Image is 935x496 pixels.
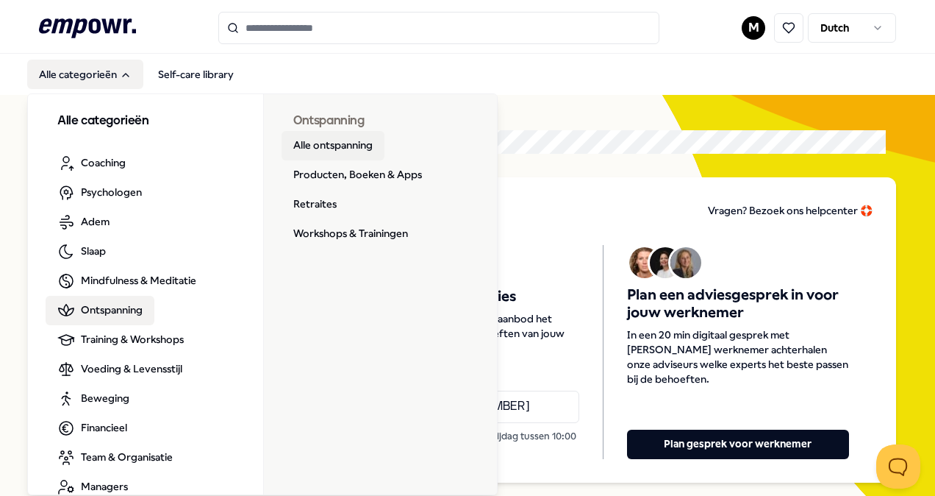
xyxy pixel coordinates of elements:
[650,247,681,278] img: Avatar
[629,247,660,278] img: Avatar
[81,478,128,495] span: Managers
[218,12,659,44] input: Search for products, categories or subcategories
[627,430,849,459] button: Plan gesprek voor werknemer
[46,296,154,325] a: Ontspanning
[293,112,469,131] h3: Ontspanning
[46,443,185,472] a: Team & Organisatie
[46,414,139,443] a: Financieel
[81,213,110,230] span: Adem
[742,16,765,40] button: M
[27,60,246,89] nav: Main
[282,160,434,190] a: Producten, Boeken & Apps
[81,390,129,406] span: Beweging
[46,355,194,384] a: Voeding & Levensstijl
[282,219,420,249] a: Workshops & Trainingen
[46,237,118,266] a: Slaap
[46,325,196,355] a: Training & Workshops
[57,112,234,131] h3: Alle categorieën
[46,384,141,414] a: Beweging
[282,131,384,160] a: Alle ontspanning
[81,302,143,318] span: Ontspanning
[282,190,348,219] a: Retraites
[81,184,142,200] span: Psychologen
[708,201,873,222] a: Vragen? Bezoek ons helpcenter 🛟
[46,266,208,296] a: Mindfulness & Meditatie
[627,286,849,322] span: Plan een adviesgesprek in voor jouw werknemer
[81,449,173,465] span: Team & Organisatie
[708,205,873,216] span: Vragen? Bezoek ons helpcenter 🛟
[27,60,143,89] button: Alle categorieën
[46,178,154,208] a: Psychologen
[81,155,126,171] span: Coaching
[81,361,182,377] span: Voeding & Levensstijl
[46,208,121,237] a: Adem
[46,149,137,178] a: Coaching
[81,243,106,259] span: Slaap
[876,444,920,489] iframe: Help Scout Beacon - Open
[146,60,246,89] a: Self-care library
[81,331,184,347] span: Training & Workshops
[627,327,849,386] span: In een 20 min digitaal gesprek met [PERSON_NAME] werknemer achterhalen onze adviseurs welke exper...
[81,419,127,436] span: Financieel
[81,272,196,288] span: Mindfulness & Meditatie
[28,94,498,496] div: Alle categorieën
[670,247,701,278] img: Avatar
